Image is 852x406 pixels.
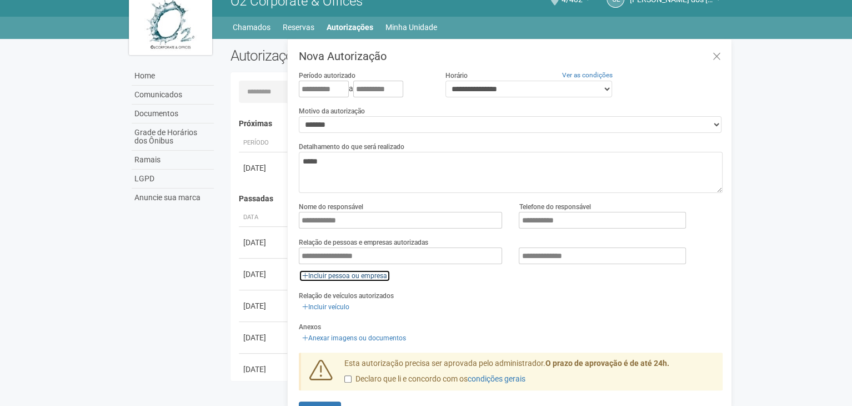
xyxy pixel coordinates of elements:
[299,332,409,344] a: Anexar imagens ou documentos
[299,270,390,282] a: Incluir pessoa ou empresa
[519,202,590,212] label: Telefone do responsável
[545,359,669,368] strong: O prazo de aprovação é de até 24h.
[299,301,353,313] a: Incluir veículo
[299,51,723,62] h3: Nova Autorização
[243,162,284,174] div: [DATE]
[299,142,404,152] label: Detalhamento do que será realizado
[562,71,613,79] a: Ver as condições
[299,237,428,247] label: Relação de pessoas e empresas autorizadas
[327,19,373,35] a: Autorizações
[233,19,270,35] a: Chamados
[243,237,284,248] div: [DATE]
[299,202,363,212] label: Nome do responsável
[132,105,214,123] a: Documentos
[299,71,355,81] label: Período autorizado
[385,19,437,35] a: Minha Unidade
[299,322,321,332] label: Anexos
[230,47,468,64] h2: Autorizações
[243,332,284,343] div: [DATE]
[239,134,289,152] th: Período
[243,269,284,280] div: [DATE]
[344,375,352,383] input: Declaro que li e concordo com oscondições gerais
[445,71,468,81] label: Horário
[132,170,214,189] a: LGPD
[239,195,715,203] h4: Passadas
[283,19,314,35] a: Reservas
[132,189,214,207] a: Anuncie sua marca
[239,120,715,128] h4: Próximas
[299,291,394,301] label: Relação de veículos autorizados
[344,374,525,385] label: Declaro que li e concordo com os
[468,374,525,383] a: condições gerais
[243,364,284,375] div: [DATE]
[239,209,289,227] th: Data
[132,86,214,105] a: Comunicados
[132,67,214,86] a: Home
[299,81,429,97] div: a
[336,358,723,390] div: Esta autorização precisa ser aprovada pelo administrador.
[299,106,365,116] label: Motivo da autorização
[132,123,214,151] a: Grade de Horários dos Ônibus
[132,151,214,170] a: Ramais
[243,300,284,311] div: [DATE]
